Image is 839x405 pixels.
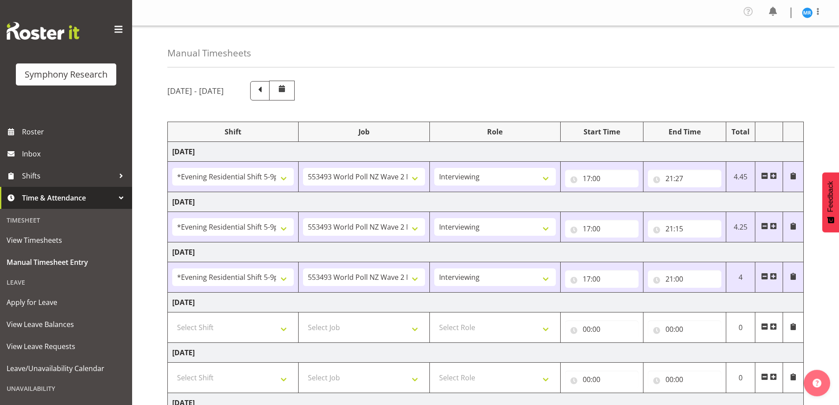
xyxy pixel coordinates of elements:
input: Click to select... [565,270,639,288]
td: [DATE] [168,192,804,212]
input: Click to select... [565,220,639,238]
a: View Leave Requests [2,335,130,357]
input: Click to select... [648,270,721,288]
span: Manual Timesheet Entry [7,256,126,269]
div: Timesheet [2,211,130,229]
input: Click to select... [648,170,721,187]
img: michael-robinson11856.jpg [802,7,813,18]
span: View Leave Balances [7,318,126,331]
span: View Leave Requests [7,340,126,353]
a: Manual Timesheet Entry [2,251,130,273]
span: View Timesheets [7,234,126,247]
h4: Manual Timesheets [167,48,251,58]
div: Start Time [565,126,639,137]
div: Shift [172,126,294,137]
span: Shifts [22,169,115,182]
td: [DATE] [168,242,804,262]
td: [DATE] [168,142,804,162]
td: 0 [726,312,755,343]
div: Total [731,126,751,137]
span: Leave/Unavailability Calendar [7,362,126,375]
div: Job [303,126,425,137]
input: Click to select... [565,170,639,187]
input: Click to select... [648,320,721,338]
div: End Time [648,126,721,137]
img: Rosterit website logo [7,22,79,40]
td: 0 [726,363,755,393]
span: Roster [22,125,128,138]
td: 4 [726,262,755,293]
input: Click to select... [565,320,639,338]
input: Click to select... [565,371,639,388]
span: Feedback [827,181,835,212]
div: Role [434,126,556,137]
td: [DATE] [168,293,804,312]
td: 4.25 [726,212,755,242]
a: View Leave Balances [2,313,130,335]
input: Click to select... [648,371,721,388]
span: Time & Attendance [22,191,115,204]
div: Symphony Research [25,68,107,81]
td: [DATE] [168,343,804,363]
a: Leave/Unavailability Calendar [2,357,130,379]
div: Unavailability [2,379,130,398]
a: View Timesheets [2,229,130,251]
span: Apply for Leave [7,296,126,309]
span: Inbox [22,147,128,160]
td: 4.45 [726,162,755,192]
img: help-xxl-2.png [813,379,821,387]
div: Leave [2,273,130,291]
button: Feedback - Show survey [822,172,839,232]
input: Click to select... [648,220,721,238]
h5: [DATE] - [DATE] [167,86,224,96]
a: Apply for Leave [2,291,130,313]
